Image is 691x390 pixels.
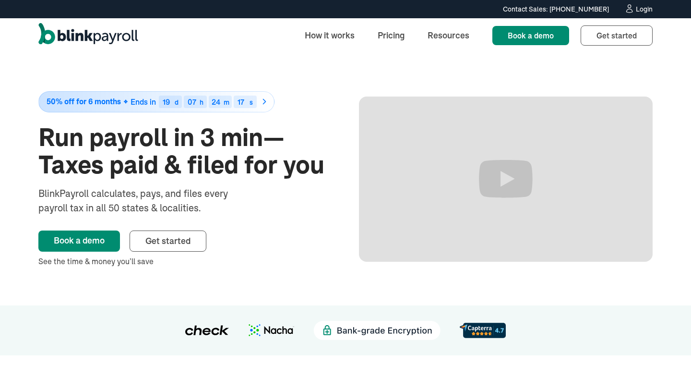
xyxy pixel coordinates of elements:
[420,25,477,46] a: Resources
[503,4,609,14] div: Contact Sales: [PHONE_NUMBER]
[238,97,244,107] span: 17
[297,25,362,46] a: How it works
[38,23,138,48] a: home
[38,256,332,267] div: See the time & money you’ll save
[636,6,653,12] div: Login
[359,97,653,262] iframe: Run Payroll in 3 min with BlinkPayroll
[38,186,253,215] div: BlinkPayroll calculates, pays, and files every payroll tax in all 50 states & localities.
[250,99,253,106] div: s
[38,231,120,252] a: Book a demo
[131,97,156,107] span: Ends in
[624,4,653,14] a: Login
[581,25,653,46] a: Get started
[175,99,179,106] div: d
[38,124,332,179] h1: Run payroll in 3 min—Taxes paid & filed for you
[38,91,332,112] a: 50% off for 6 monthsEnds in19d07h24m17s
[163,97,170,107] span: 19
[596,31,637,40] span: Get started
[130,231,206,252] a: Get started
[145,235,191,246] span: Get started
[188,97,196,107] span: 07
[370,25,412,46] a: Pricing
[224,99,229,106] div: m
[200,99,203,106] div: h
[508,31,554,40] span: Book a demo
[460,323,506,338] img: d56c0860-961d-46a8-819e-eda1494028f8.svg
[47,97,121,106] span: 50% off for 6 months
[212,97,220,107] span: 24
[492,26,569,45] a: Book a demo
[643,344,691,390] iframe: Chat Widget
